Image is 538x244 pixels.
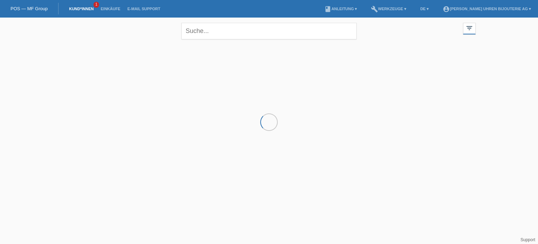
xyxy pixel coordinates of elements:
span: 1 [94,2,99,8]
a: Support [520,237,535,242]
i: account_circle [443,6,450,13]
a: E-Mail Support [124,7,164,11]
a: Kund*innen [65,7,97,11]
a: DE ▾ [417,7,432,11]
input: Suche... [181,23,357,39]
i: filter_list [465,24,473,32]
a: account_circle[PERSON_NAME] Uhren Bijouterie AG ▾ [439,7,534,11]
a: Einkäufe [97,7,124,11]
a: buildWerkzeuge ▾ [367,7,410,11]
i: build [371,6,378,13]
a: bookAnleitung ▾ [321,7,360,11]
i: book [324,6,331,13]
a: POS — MF Group [11,6,48,11]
